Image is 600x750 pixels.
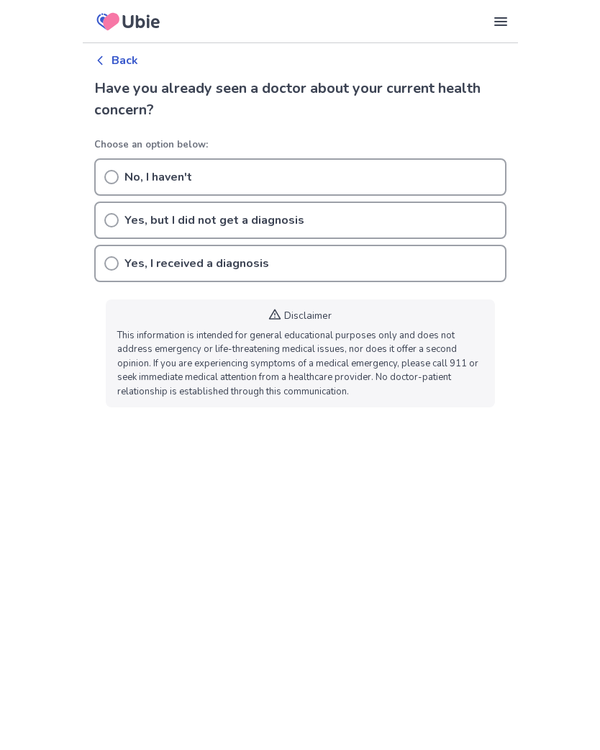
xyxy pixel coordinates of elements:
[117,329,483,399] p: This information is intended for general educational purposes only and does not address emergency...
[124,255,269,272] p: Yes, I received a diagnosis
[94,138,506,153] p: Choose an option below:
[112,52,138,69] p: Back
[124,212,304,229] p: Yes, but I did not get a diagnosis
[124,168,192,186] p: No, I haven't
[94,78,506,121] h2: Have you already seen a doctor about your current health concern?
[284,308,332,323] p: Disclaimer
